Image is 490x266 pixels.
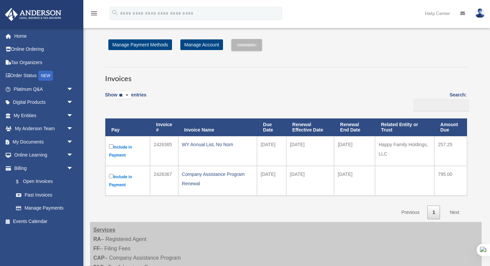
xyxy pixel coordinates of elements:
[67,149,80,162] span: arrow_drop_down
[257,166,286,196] td: [DATE]
[257,136,286,166] td: [DATE]
[182,170,253,188] div: Company Assistance Program Renewal
[286,118,334,137] th: Renewal Effective Date: activate to sort column ascending
[413,99,469,111] input: Search:
[375,136,434,166] td: Happy Family Holdings, LLC
[108,39,172,50] a: Manage Payment Methods
[257,118,286,137] th: Due Date: activate to sort column ascending
[20,178,23,186] span: $
[150,118,178,137] th: Invoice #: activate to sort column ascending
[109,144,113,149] input: Include in Payment
[434,166,467,196] td: 795.00
[182,140,253,149] div: WY Annual List, No Nom
[375,118,434,137] th: Related Entity or Trust: activate to sort column ascending
[90,9,98,17] i: menu
[5,135,83,149] a: My Documentsarrow_drop_down
[475,8,485,18] img: User Pic
[334,136,375,166] td: [DATE]
[109,174,113,178] input: Include in Payment
[109,143,146,159] label: Include in Payment
[67,109,80,122] span: arrow_drop_down
[5,96,83,109] a: Digital Productsarrow_drop_down
[5,29,83,43] a: Home
[5,69,83,83] a: Order StatusNEW
[150,166,178,196] td: 2426367
[90,12,98,17] a: menu
[67,122,80,136] span: arrow_drop_down
[5,122,83,136] a: My Anderson Teamarrow_drop_down
[5,82,83,96] a: Platinum Q&Aarrow_drop_down
[111,9,119,16] i: search
[67,82,80,96] span: arrow_drop_down
[9,175,77,189] a: $Open Invoices
[178,118,257,137] th: Invoice Name: activate to sort column ascending
[334,166,375,196] td: [DATE]
[5,162,80,175] a: Billingarrow_drop_down
[105,67,467,84] h3: Invoices
[93,255,105,261] strong: CAP
[105,91,146,106] label: Show entries
[434,118,467,137] th: Amount Due: activate to sort column ascending
[411,91,467,111] label: Search:
[67,96,80,109] span: arrow_drop_down
[67,162,80,175] span: arrow_drop_down
[109,173,146,189] label: Include in Payment
[9,188,80,202] a: Past Invoices
[67,135,80,149] span: arrow_drop_down
[3,8,63,21] img: Anderson Advisors Platinum Portal
[180,39,223,50] a: Manage Account
[396,206,424,219] a: Previous
[5,109,83,122] a: My Entitiesarrow_drop_down
[445,206,464,219] a: Next
[5,215,83,228] a: Events Calendar
[427,206,440,219] a: 1
[434,136,467,166] td: 257.25
[9,202,80,215] a: Manage Payments
[150,136,178,166] td: 2426365
[286,166,334,196] td: [DATE]
[286,136,334,166] td: [DATE]
[5,43,83,56] a: Online Ordering
[334,118,375,137] th: Renewal End Date: activate to sort column ascending
[5,56,83,69] a: Tax Organizers
[105,118,150,137] th: Pay: activate to sort column descending
[117,92,131,99] select: Showentries
[93,236,101,242] strong: RA
[93,227,115,233] strong: Services
[38,71,53,81] div: NEW
[93,246,100,251] strong: FF
[5,149,83,162] a: Online Learningarrow_drop_down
